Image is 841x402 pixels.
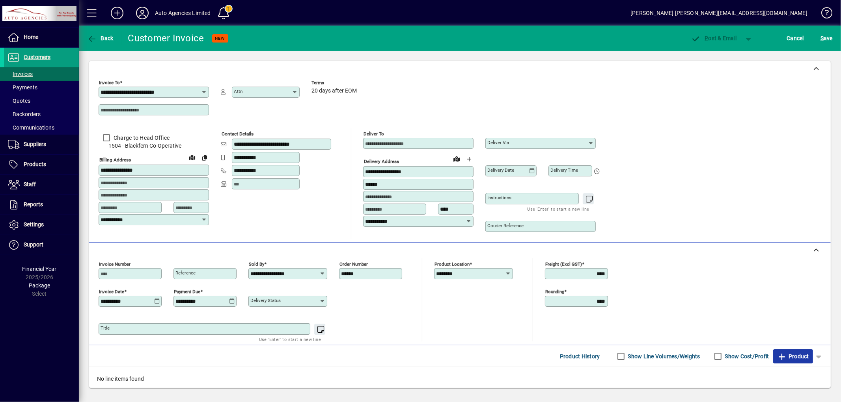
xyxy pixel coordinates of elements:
[79,31,122,45] app-page-header-button: Back
[450,152,463,165] a: View on map
[545,289,564,295] mat-label: Rounding
[99,80,120,85] mat-label: Invoice To
[4,67,79,81] a: Invoices
[820,32,833,44] span: ave
[112,134,170,142] label: Charge to Head Office
[4,215,79,235] a: Settings
[24,161,46,167] span: Products
[99,289,124,295] mat-label: Invoice date
[99,261,131,267] mat-label: Invoice number
[24,241,43,248] span: Support
[4,135,79,154] a: Suppliers
[627,352,700,360] label: Show Line Volumes/Weights
[24,141,46,147] span: Suppliers
[24,54,50,60] span: Customers
[85,31,116,45] button: Back
[155,7,211,19] div: Auto Agencies Limited
[528,204,589,213] mat-hint: Use 'Enter' to start a new line
[4,155,79,174] a: Products
[550,167,578,173] mat-label: Delivery time
[820,35,824,41] span: S
[463,153,476,165] button: Choose address
[630,7,807,19] div: [PERSON_NAME] [PERSON_NAME][EMAIL_ADDRESS][DOMAIN_NAME]
[4,121,79,134] a: Communications
[249,261,264,267] mat-label: Sold by
[104,6,130,20] button: Add
[87,35,114,41] span: Back
[130,6,155,20] button: Profile
[4,81,79,94] a: Payments
[4,235,79,255] a: Support
[24,181,36,187] span: Staff
[705,35,709,41] span: P
[773,349,813,363] button: Product
[785,31,806,45] button: Cancel
[24,34,38,40] span: Home
[311,88,357,94] span: 20 days after EOM
[8,84,37,91] span: Payments
[777,350,809,363] span: Product
[89,367,831,391] div: No line items found
[815,2,831,27] a: Knowledge Base
[4,28,79,47] a: Home
[487,167,514,173] mat-label: Delivery date
[8,98,30,104] span: Quotes
[487,195,511,200] mat-label: Instructions
[4,195,79,215] a: Reports
[4,107,79,121] a: Backorders
[8,111,41,117] span: Backorders
[545,261,582,267] mat-label: Freight (excl GST)
[128,32,204,44] div: Customer Invoice
[174,289,200,295] mat-label: Payment due
[101,325,110,331] mat-label: Title
[259,335,321,344] mat-hint: Use 'Enter' to start a new line
[434,261,470,267] mat-label: Product location
[557,349,603,363] button: Product History
[234,89,242,94] mat-label: Attn
[99,142,209,150] span: 1504 - Blackfern Co-Operative
[724,352,769,360] label: Show Cost/Profit
[487,223,524,228] mat-label: Courier Reference
[787,32,804,44] span: Cancel
[186,151,198,163] a: View on map
[250,298,281,303] mat-label: Delivery status
[819,31,835,45] button: Save
[24,201,43,207] span: Reports
[4,175,79,195] a: Staff
[691,35,737,41] span: ost & Email
[22,266,57,272] span: Financial Year
[8,71,33,77] span: Invoices
[364,131,384,137] mat-label: Deliver To
[8,124,54,131] span: Communications
[4,94,79,107] a: Quotes
[687,31,741,45] button: Post & Email
[311,80,359,85] span: Terms
[560,350,600,363] span: Product History
[24,221,44,228] span: Settings
[339,261,368,267] mat-label: Order number
[198,151,211,164] button: Copy to Delivery address
[175,270,196,276] mat-label: Reference
[215,36,225,41] span: NEW
[29,282,50,289] span: Package
[487,140,509,145] mat-label: Deliver via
